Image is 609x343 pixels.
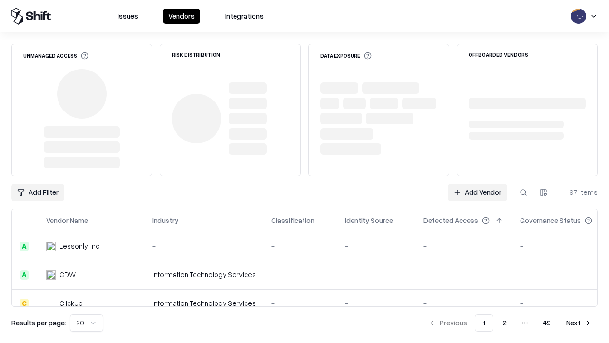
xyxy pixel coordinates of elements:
[345,241,408,251] div: -
[422,314,598,332] nav: pagination
[46,242,56,251] img: Lessonly, Inc.
[271,270,330,280] div: -
[271,215,314,225] div: Classification
[423,215,478,225] div: Detected Access
[271,241,330,251] div: -
[423,298,505,308] div: -
[345,215,393,225] div: Identity Source
[152,215,178,225] div: Industry
[59,298,83,308] div: ClickUp
[20,299,29,308] div: C
[520,215,581,225] div: Governance Status
[59,270,76,280] div: CDW
[520,241,608,251] div: -
[219,9,269,24] button: Integrations
[11,318,66,328] p: Results per page:
[520,298,608,308] div: -
[469,52,528,57] div: Offboarded Vendors
[20,270,29,280] div: A
[345,270,408,280] div: -
[152,298,256,308] div: Information Technology Services
[560,314,598,332] button: Next
[475,314,493,332] button: 1
[152,270,256,280] div: Information Technology Services
[423,241,505,251] div: -
[271,298,330,308] div: -
[23,52,88,60] div: Unmanaged Access
[152,241,256,251] div: -
[495,314,514,332] button: 2
[112,9,144,24] button: Issues
[59,241,101,251] div: Lessonly, Inc.
[20,242,29,251] div: A
[46,215,88,225] div: Vendor Name
[448,184,507,201] a: Add Vendor
[46,299,56,308] img: ClickUp
[535,314,559,332] button: 49
[46,270,56,280] img: CDW
[320,52,372,60] div: Data Exposure
[423,270,505,280] div: -
[11,184,64,201] button: Add Filter
[560,187,598,197] div: 971 items
[163,9,200,24] button: Vendors
[172,52,220,57] div: Risk Distribution
[345,298,408,308] div: -
[520,270,608,280] div: -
